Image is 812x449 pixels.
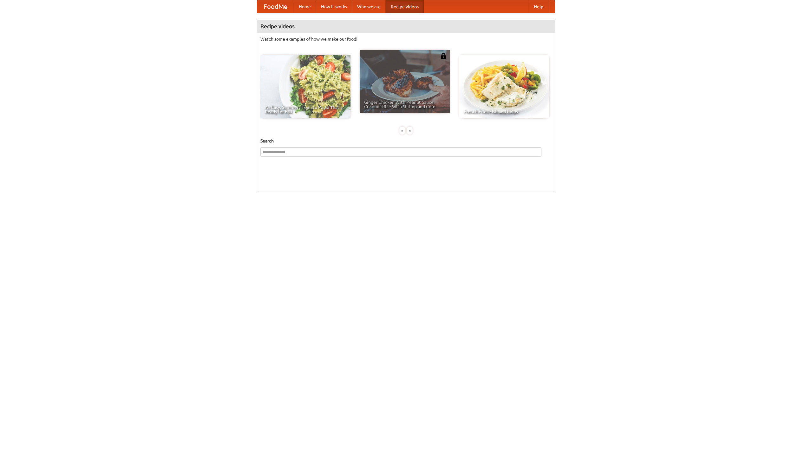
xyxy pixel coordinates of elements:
[407,127,413,135] div: »
[316,0,352,13] a: How it works
[352,0,386,13] a: Who we are
[260,138,552,144] h5: Search
[260,55,350,118] a: An Easy, Summery Tomato Pasta That's Ready for Fall
[464,109,545,114] span: French Fries Fish and Chips
[386,0,424,13] a: Recipe videos
[440,53,447,59] img: 483408.png
[399,127,405,135] div: «
[260,36,552,42] p: Watch some examples of how we make our food!
[459,55,549,118] a: French Fries Fish and Chips
[257,20,555,33] h4: Recipe videos
[257,0,294,13] a: FoodMe
[294,0,316,13] a: Home
[529,0,548,13] a: Help
[265,105,346,114] span: An Easy, Summery Tomato Pasta That's Ready for Fall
